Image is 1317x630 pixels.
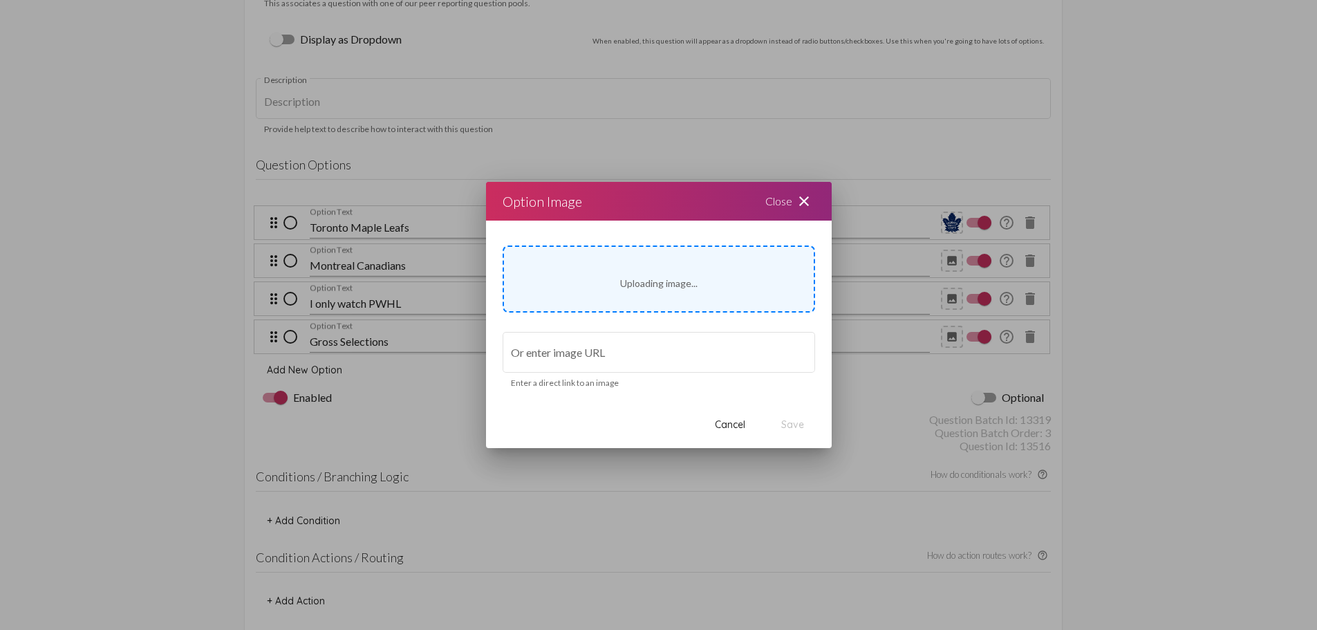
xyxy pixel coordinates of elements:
mat-hint: Enter a direct link to an image [511,378,619,388]
p: Uploading image... [620,277,698,289]
mat-icon: close [796,193,812,210]
span: Cancel [715,418,745,431]
div: Close [749,182,832,221]
span: Save [781,418,804,431]
div: Option Image [503,190,582,212]
button: Save [770,412,815,437]
button: Cancel [704,412,756,437]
